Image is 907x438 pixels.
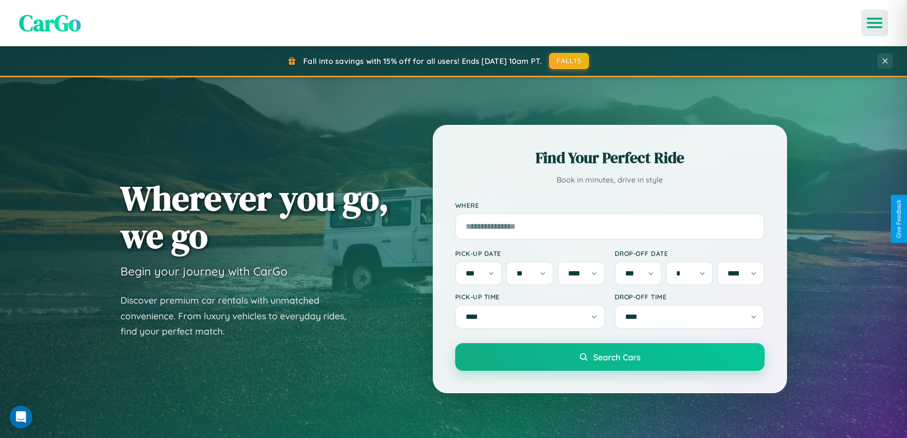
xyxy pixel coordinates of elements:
[10,406,32,428] iframe: Intercom live chat
[19,7,81,39] span: CarGo
[549,53,589,69] button: FALL15
[455,249,605,257] label: Pick-up Date
[120,293,359,339] p: Discover premium car rentals with unmatched convenience. From luxury vehicles to everyday rides, ...
[120,179,389,255] h1: Wherever you go, we go
[455,293,605,301] label: Pick-up Time
[455,173,765,187] p: Book in minutes, drive in style
[303,56,542,66] span: Fall into savings with 15% off for all users! Ends [DATE] 10am PT.
[861,10,888,36] button: Open menu
[615,293,765,301] label: Drop-off Time
[615,249,765,257] label: Drop-off Date
[593,352,640,362] span: Search Cars
[455,147,765,168] h2: Find Your Perfect Ride
[120,264,288,278] h3: Begin your journey with CarGo
[896,200,902,238] div: Give Feedback
[455,201,765,209] label: Where
[455,343,765,371] button: Search Cars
